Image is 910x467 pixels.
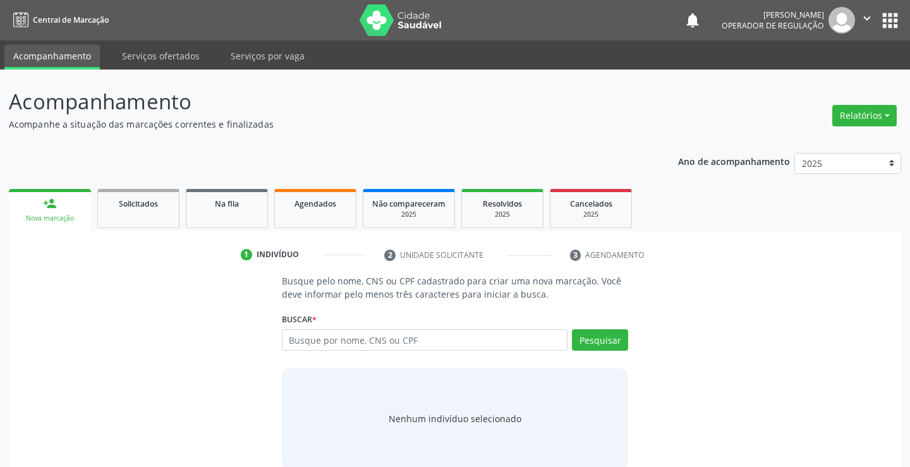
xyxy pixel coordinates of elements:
[471,210,534,219] div: 2025
[855,7,879,33] button: 
[119,198,158,209] span: Solicitados
[372,198,446,209] span: Não compareceram
[828,7,855,33] img: img
[215,198,239,209] span: Na fila
[722,20,824,31] span: Operador de regulação
[4,45,100,70] a: Acompanhamento
[257,249,299,260] div: Indivíduo
[389,412,521,425] div: Nenhum indivíduo selecionado
[9,118,633,131] p: Acompanhe a situação das marcações correntes e finalizadas
[678,153,790,169] p: Ano de acompanhamento
[372,210,446,219] div: 2025
[18,214,82,223] div: Nova marcação
[722,9,824,20] div: [PERSON_NAME]
[282,310,317,329] label: Buscar
[684,11,701,29] button: notifications
[294,198,336,209] span: Agendados
[9,9,109,30] a: Central de Marcação
[43,197,57,210] div: person_add
[832,105,897,126] button: Relatórios
[559,210,622,219] div: 2025
[9,86,633,118] p: Acompanhamento
[33,15,109,25] span: Central de Marcação
[113,45,209,67] a: Serviços ofertados
[860,11,874,25] i: 
[483,198,522,209] span: Resolvidos
[282,329,568,351] input: Busque por nome, CNS ou CPF
[879,9,901,32] button: apps
[570,198,612,209] span: Cancelados
[222,45,313,67] a: Serviços por vaga
[241,249,252,260] div: 1
[572,329,628,351] button: Pesquisar
[282,274,629,301] p: Busque pelo nome, CNS ou CPF cadastrado para criar uma nova marcação. Você deve informar pelo men...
